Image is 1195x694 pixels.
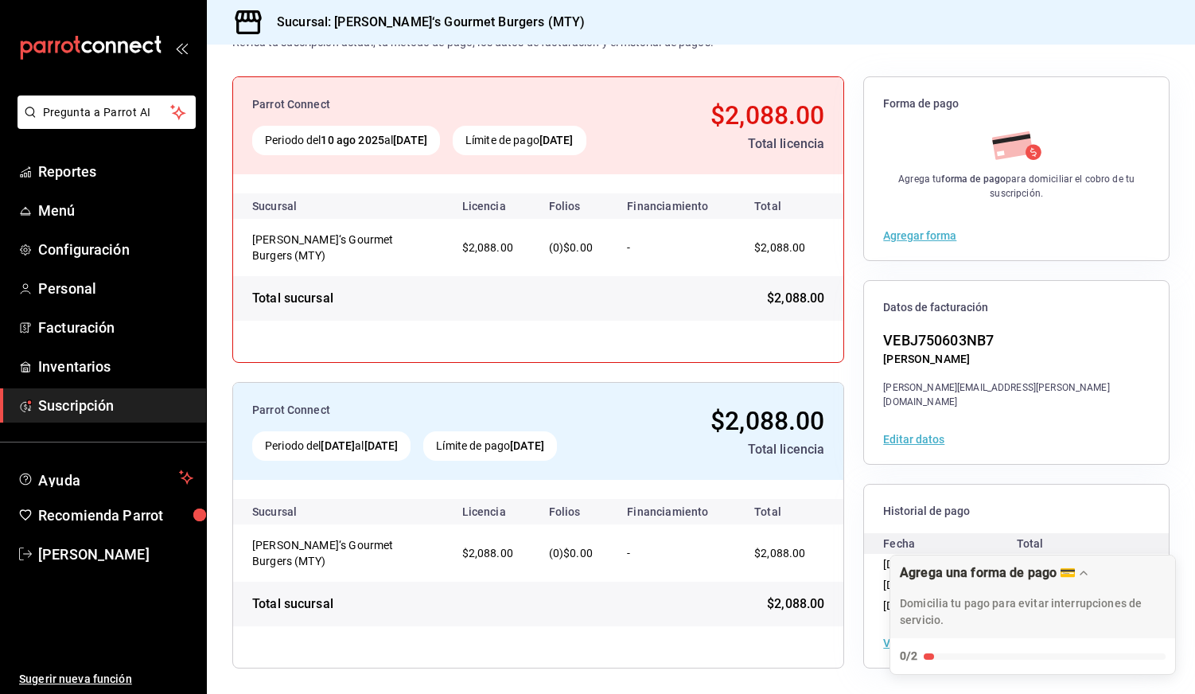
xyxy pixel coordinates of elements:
span: Forma de pago [883,96,1150,111]
span: Reportes [38,161,193,182]
div: Agrega una forma de pago 💳 [889,555,1176,675]
th: Financiamiento [614,193,735,219]
button: Expand Checklist [890,556,1175,674]
h3: Sucursal: [PERSON_NAME]‘s Gourmet Burgers (MTY) [264,13,585,32]
span: Pregunta a Parrot AI [43,104,171,121]
div: Total sucursal [252,289,333,308]
span: $0.00 [563,547,593,559]
div: Periodo del al [252,431,411,461]
div: Total sucursal [252,595,333,614]
div: Límite de pago [423,431,557,461]
div: Total licencia [640,440,825,459]
strong: forma de pago [941,173,1006,185]
span: [PERSON_NAME] [38,544,193,565]
th: Licencia [450,193,536,219]
span: $2,088.00 [767,289,824,308]
th: Financiamiento [614,499,735,524]
button: Agregar forma [883,230,956,241]
p: Domicilia tu pago para evitar interrupciones de servicio. [900,595,1166,629]
td: - [614,524,735,582]
th: Total [735,193,843,219]
td: (0) [536,219,615,276]
a: Pregunta a Parrot AI [11,115,196,132]
span: $2,088.00 [710,406,824,436]
div: [DATE] [883,554,1016,575]
span: Ayuda [38,468,173,487]
td: - [614,219,735,276]
span: Recomienda Parrot [38,505,193,526]
div: Drag to move checklist [890,556,1175,638]
div: VEBJ750603NB7 [883,329,1150,351]
div: [DATE] [883,575,1016,595]
th: Total [735,499,843,524]
button: Ver historial [883,637,945,649]
div: George‘s Gourmet Burgers (MTY) [252,537,411,569]
div: Periodo del al [252,126,440,155]
span: Datos de facturación [883,300,1150,315]
div: Total licencia [655,135,824,154]
td: (0) [536,524,615,582]
div: Parrot Connect [252,402,628,419]
th: Licencia [450,499,536,524]
div: Agrega una forma de pago 💳 [900,565,1076,580]
strong: [DATE] [364,439,399,452]
div: [PERSON_NAME]‘s Gourmet Burgers (MTY) [252,232,411,263]
div: Fecha [883,533,1016,554]
span: Menú [38,200,193,221]
span: $2,088.00 [462,547,513,559]
div: [PERSON_NAME][EMAIL_ADDRESS][PERSON_NAME][DOMAIN_NAME] [883,380,1150,409]
strong: [DATE] [321,439,355,452]
div: 0/2 [900,648,917,665]
span: Historial de pago [883,504,1150,519]
div: Sucursal [252,505,340,518]
span: Suscripción [38,395,193,416]
span: Inventarios [38,356,193,377]
strong: 10 ago 2025 [321,134,383,146]
div: Límite de pago [453,126,586,155]
span: Personal [38,278,193,299]
button: open_drawer_menu [175,41,188,54]
span: $2,088.00 [754,547,805,559]
button: Editar datos [883,434,944,445]
span: $2,088.00 [710,100,824,131]
div: Agrega tu para domiciliar el cobro de tu suscripción. [883,172,1150,201]
strong: [DATE] [393,134,427,146]
button: Pregunta a Parrot AI [18,96,196,129]
strong: [DATE] [539,134,574,146]
span: $0.00 [563,241,593,254]
div: George‘s Gourmet Burgers (MTY) [252,232,411,263]
strong: [DATE] [510,439,544,452]
div: [PERSON_NAME]‘s Gourmet Burgers (MTY) [252,537,411,569]
th: Folios [536,193,615,219]
div: Parrot Connect [252,96,642,113]
span: Configuración [38,239,193,260]
div: [DATE] [883,595,1016,616]
th: Folios [536,499,615,524]
span: $2,088.00 [462,241,513,254]
div: Total [1017,533,1150,554]
span: $2,088.00 [767,595,824,614]
span: Facturación [38,317,193,338]
span: Sugerir nueva función [19,671,193,688]
div: [PERSON_NAME] [883,351,1150,368]
div: Sucursal [252,200,340,212]
span: $2,088.00 [754,241,805,254]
